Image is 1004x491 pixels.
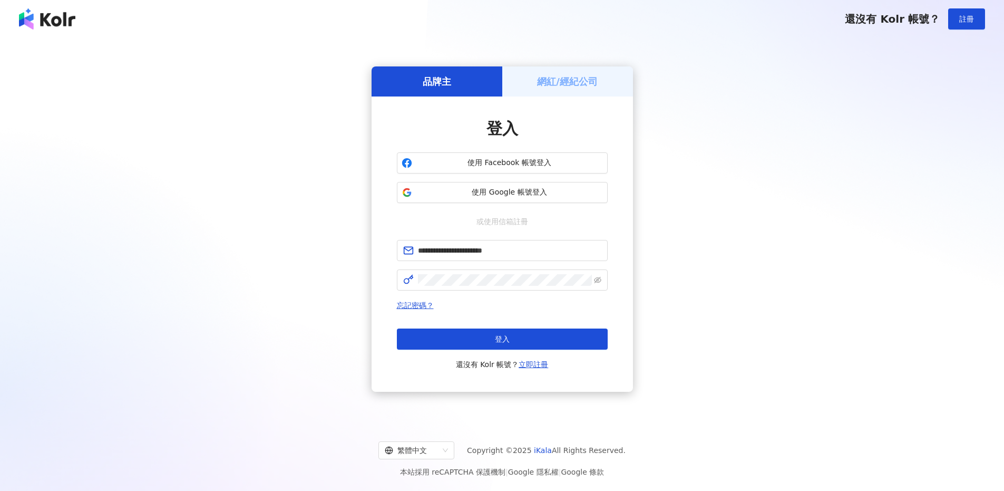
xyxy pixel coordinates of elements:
[385,442,438,459] div: 繁體中文
[594,276,601,284] span: eye-invisible
[537,75,598,88] h5: 網紅/經紀公司
[559,468,561,476] span: |
[534,446,552,455] a: iKala
[959,15,974,23] span: 註冊
[400,466,604,478] span: 本站採用 reCAPTCHA 保護機制
[397,301,434,310] a: 忘記密碼？
[469,216,535,227] span: 或使用信箱註冊
[508,468,559,476] a: Google 隱私權
[486,119,518,138] span: 登入
[519,360,548,369] a: 立即註冊
[845,13,940,25] span: 還沒有 Kolr 帳號？
[505,468,508,476] span: |
[495,335,510,343] span: 登入
[423,75,451,88] h5: 品牌主
[456,358,549,371] span: 還沒有 Kolr 帳號？
[467,444,626,457] span: Copyright © 2025 All Rights Reserved.
[397,182,608,203] button: 使用 Google 帳號登入
[948,8,985,30] button: 註冊
[397,329,608,350] button: 登入
[561,468,604,476] a: Google 條款
[416,158,603,168] span: 使用 Facebook 帳號登入
[19,8,75,30] img: logo
[416,187,603,198] span: 使用 Google 帳號登入
[397,152,608,174] button: 使用 Facebook 帳號登入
